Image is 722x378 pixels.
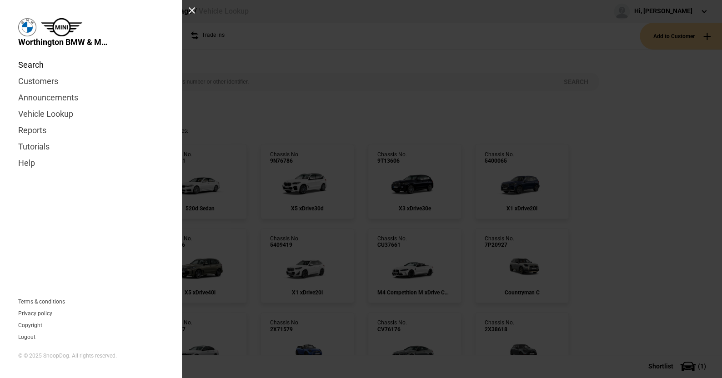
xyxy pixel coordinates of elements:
button: Logout [18,334,35,340]
a: Help [18,155,164,171]
a: Copyright [18,323,42,328]
a: Search [18,57,164,73]
a: Customers [18,73,164,90]
a: Tutorials [18,139,164,155]
img: bmw.png [18,18,36,36]
img: mini.png [41,18,82,36]
div: © © 2025 SnoopDog. All rights reserved. [18,352,164,360]
a: Reports [18,122,164,139]
a: Privacy policy [18,311,52,316]
a: Announcements [18,90,164,106]
span: Worthington BMW & MINI Garage [18,36,109,48]
a: Vehicle Lookup [18,106,164,122]
a: Terms & conditions [18,299,65,304]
